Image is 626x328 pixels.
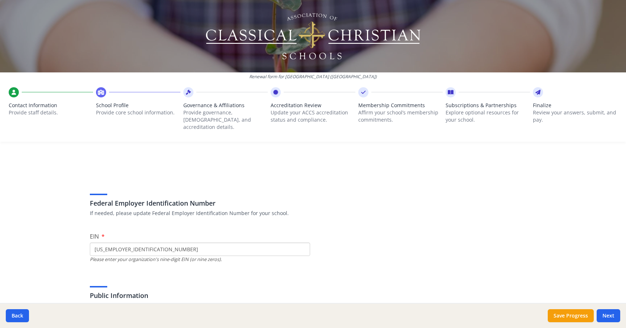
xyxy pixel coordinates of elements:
p: Provide governance, [DEMOGRAPHIC_DATA], and accreditation details. [183,109,268,131]
p: Affirm your school’s membership commitments. [358,109,443,123]
p: Explore optional resources for your school. [446,109,530,123]
p: Provide core school information. [96,109,180,116]
p: If needed, please update Federal Employer Identification Number for your school. [90,210,536,217]
button: Next [597,309,620,322]
div: Please enter your organization's nine-digit EIN (or nine zeros). [90,256,310,263]
h3: Public Information [90,290,536,300]
p: If needed, please update the public information for your school. [90,302,536,309]
span: Accreditation Review [271,102,355,109]
span: Finalize [533,102,617,109]
h3: Federal Employer Identification Number [90,198,536,208]
button: Save Progress [548,309,594,322]
p: Review your answers, submit, and pay. [533,109,617,123]
span: School Profile [96,102,180,109]
span: Governance & Affiliations [183,102,268,109]
span: EIN [90,232,99,240]
span: Contact Information [9,102,93,109]
button: Back [6,309,29,322]
img: Logo [205,11,422,62]
p: Provide staff details. [9,109,93,116]
span: Membership Commitments [358,102,443,109]
span: Subscriptions & Partnerships [446,102,530,109]
p: Update your ACCS accreditation status and compliance. [271,109,355,123]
